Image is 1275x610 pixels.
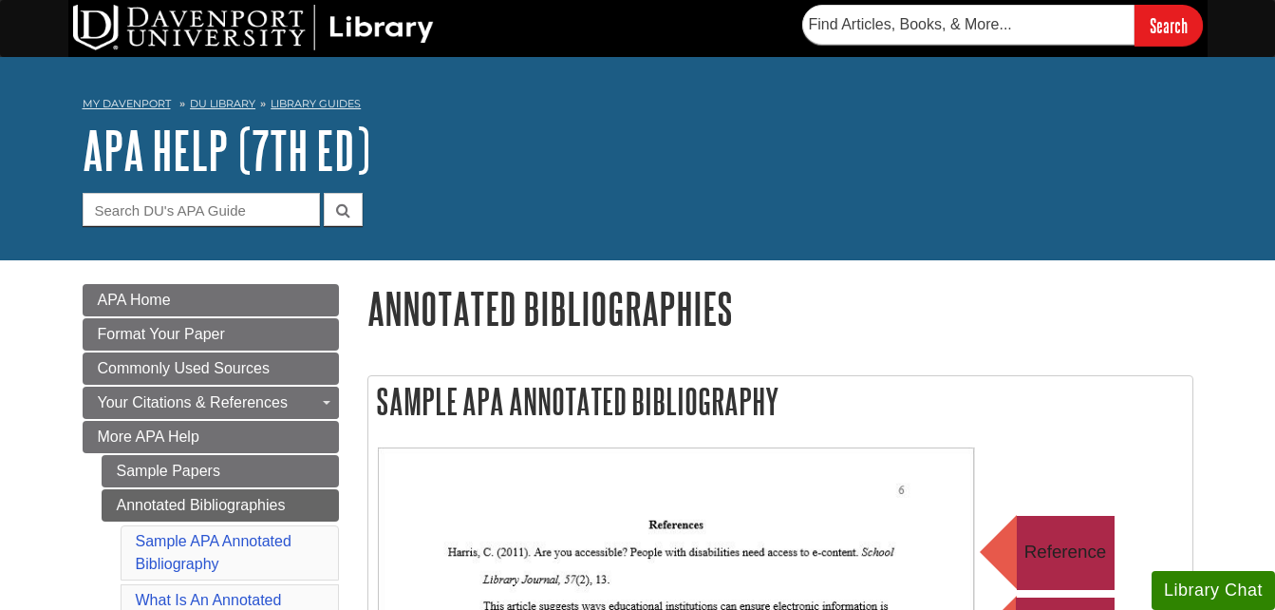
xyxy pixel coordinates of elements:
a: APA Help (7th Ed) [83,121,370,180]
img: DU Library [73,5,434,50]
form: Searches DU Library's articles, books, and more [802,5,1203,46]
span: More APA Help [98,429,199,445]
a: Your Citations & References [83,387,339,419]
a: Sample APA Annotated Bibliography [136,533,291,572]
a: Sample Papers [102,455,339,487]
h1: Annotated Bibliographies [367,284,1193,333]
a: Annotated Bibliographies [102,489,339,522]
a: My Davenport [83,96,171,112]
h2: Sample APA Annotated Bibliography [368,376,1192,427]
span: Commonly Used Sources [98,360,270,376]
input: Search DU's APA Guide [83,193,320,226]
a: APA Home [83,284,339,316]
button: Library Chat [1152,571,1275,610]
a: Commonly Used Sources [83,353,339,385]
input: Find Articles, Books, & More... [802,5,1134,45]
a: DU Library [190,97,255,110]
input: Search [1134,5,1203,46]
nav: breadcrumb [83,91,1193,122]
a: Library Guides [271,97,361,110]
span: APA Home [98,292,171,308]
span: Your Citations & References [98,394,288,410]
span: Format Your Paper [98,326,225,342]
a: More APA Help [83,421,339,453]
a: Format Your Paper [83,318,339,351]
